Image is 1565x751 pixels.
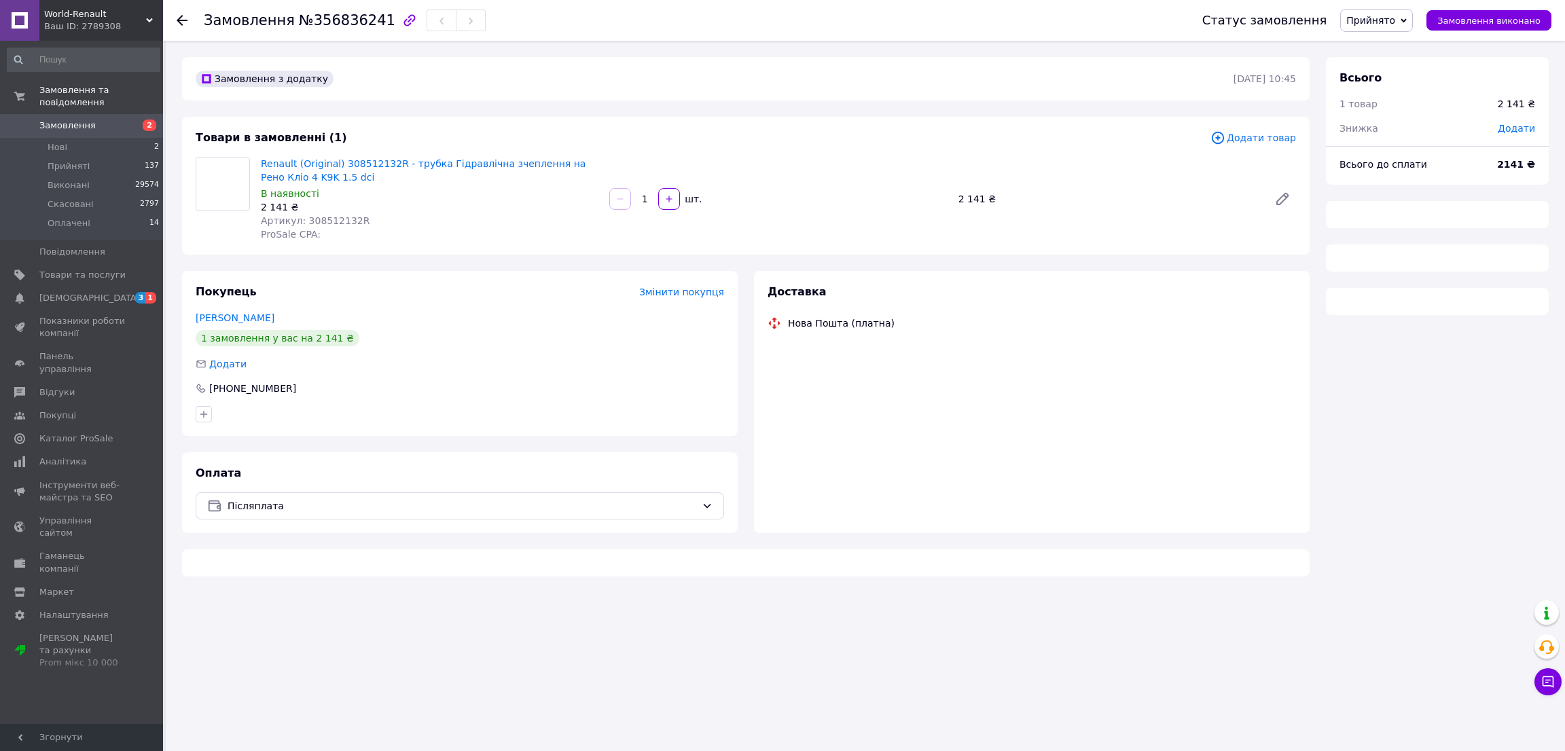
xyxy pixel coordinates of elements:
div: Нова Пошта (платна) [785,316,898,330]
span: Товари в замовленні (1) [196,131,347,144]
span: Додати [209,359,247,369]
input: Пошук [7,48,160,72]
div: 1 замовлення у вас на 2 141 ₴ [196,330,359,346]
span: В наявності [261,188,319,199]
span: 3 [135,292,146,304]
span: 1 [145,292,156,304]
button: Чат з покупцем [1534,668,1562,695]
span: Оплата [196,466,241,479]
span: Налаштування [39,609,109,621]
a: [PERSON_NAME] [196,312,274,323]
a: Renault (Original) 308512132R - трубка Гідравлічна зчеплення на Рено Кліо 4 K9K 1.5 dci [261,158,586,183]
a: Редагувати [1269,185,1296,213]
span: [DEMOGRAPHIC_DATA] [39,292,140,304]
span: Покупець [196,285,257,298]
span: Змінити покупця [639,287,724,297]
span: 29574 [135,179,159,191]
span: №356836241 [299,12,395,29]
span: 1 товар [1339,98,1378,109]
span: World-Renault [44,8,146,20]
div: шт. [681,192,703,206]
span: 14 [149,217,159,230]
span: Додати [1498,123,1535,134]
span: Управління сайтом [39,515,126,539]
span: Всього до сплати [1339,159,1427,170]
span: Прийняті [48,160,90,172]
span: Покупці [39,409,76,422]
span: Доставка [768,285,827,298]
div: 2 141 ₴ [1498,97,1535,111]
span: Виконані [48,179,90,191]
b: 2141 ₴ [1497,159,1535,170]
span: Прийнято [1346,15,1395,26]
div: [PHONE_NUMBER] [208,382,298,395]
span: 2797 [140,198,159,210]
span: Замовлення виконано [1437,16,1541,26]
div: 2 141 ₴ [261,200,598,214]
span: 137 [145,160,159,172]
div: Повернутися назад [177,14,187,27]
span: 2 [154,141,159,153]
span: Знижка [1339,123,1378,134]
span: Інструменти веб-майстра та SEO [39,479,126,504]
span: Замовлення [204,12,295,29]
span: Повідомлення [39,246,105,258]
span: Каталог ProSale [39,433,113,445]
div: Статус замовлення [1202,14,1327,27]
span: Гаманець компанії [39,550,126,574]
span: Показники роботи компанії [39,315,126,340]
span: Панель управління [39,350,126,375]
span: Нові [48,141,67,153]
span: Післяплата [228,498,696,513]
div: Prom мікс 10 000 [39,657,126,669]
span: Аналітика [39,456,86,468]
span: Артикул: 308512132R [261,215,370,226]
span: Відгуки [39,386,75,399]
span: ProSale CPA: [261,229,321,240]
span: Скасовані [48,198,94,210]
button: Замовлення виконано [1426,10,1551,31]
span: Замовлення та повідомлення [39,84,163,109]
span: Маркет [39,586,74,598]
time: [DATE] 10:45 [1234,73,1296,84]
span: 2 [143,120,156,131]
span: Всього [1339,71,1382,84]
span: Оплачені [48,217,90,230]
div: 2 141 ₴ [953,189,1263,208]
span: [PERSON_NAME] та рахунки [39,632,126,670]
span: Замовлення [39,120,96,132]
div: Ваш ID: 2789308 [44,20,163,33]
div: Замовлення з додатку [196,71,334,87]
span: Додати товар [1210,130,1296,145]
span: Товари та послуги [39,269,126,281]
